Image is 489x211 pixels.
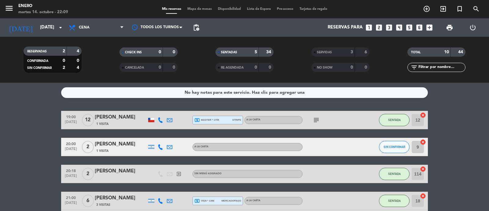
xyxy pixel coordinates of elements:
[222,199,241,203] span: mercadopago
[18,3,68,9] div: Enero
[379,195,410,207] button: SENTADA
[469,24,476,31] i: power_settings_new
[27,50,47,53] span: RESERVADAS
[77,49,80,53] strong: 4
[379,114,410,126] button: SENTADA
[313,116,320,124] i: subject
[159,50,161,54] strong: 0
[82,168,94,180] span: 2
[63,194,79,201] span: 21:00
[472,5,480,13] i: search
[125,66,144,69] span: CANCELADA
[184,7,215,11] span: Mapa de mesas
[57,24,64,31] i: arrow_drop_down
[405,24,413,32] i: looks_5
[79,25,90,30] span: Cena
[96,202,110,207] span: 3 Visitas
[255,65,257,70] strong: 0
[255,50,257,54] strong: 5
[63,113,79,120] span: 19:00
[5,21,37,34] i: [DATE]
[379,141,410,153] button: SIN CONFIRMAR
[232,118,241,122] span: stripe
[95,194,147,202] div: [PERSON_NAME]
[388,118,401,122] span: SENTADA
[125,51,142,54] span: CHECK INS
[274,7,296,11] span: Pre-acceso
[194,117,200,123] i: local_atm
[215,7,244,11] span: Disponibilidad
[351,50,353,54] strong: 3
[185,89,305,96] div: No hay notas para este servicio. Haz clic para agregar una
[244,7,274,11] span: Lista de Espera
[82,114,94,126] span: 12
[173,65,176,70] strong: 0
[415,24,423,32] i: looks_6
[63,140,79,147] span: 20:00
[63,147,79,154] span: [DATE]
[221,66,244,69] span: RE AGENDADA
[296,7,330,11] span: Tarjetas de regalo
[328,25,363,30] span: Reservas para
[5,4,14,15] button: menu
[82,195,94,207] span: 6
[458,50,464,54] strong: 44
[420,166,426,172] i: cancel
[351,65,353,70] strong: 0
[456,5,463,13] i: turned_in_not
[194,198,214,204] span: visa * 1396
[194,172,222,175] span: Sin menú asignado
[159,65,161,70] strong: 0
[95,140,147,148] div: [PERSON_NAME]
[395,24,403,32] i: looks_4
[418,64,465,71] input: Filtrar por nombre...
[269,65,272,70] strong: 0
[365,65,368,70] strong: 0
[95,167,147,175] div: [PERSON_NAME]
[63,174,79,181] span: [DATE]
[411,51,421,54] span: TOTAL
[388,172,401,175] span: SENTADA
[420,193,426,199] i: cancel
[96,149,108,153] span: 1 Visita
[63,120,79,127] span: [DATE]
[77,58,80,63] strong: 0
[5,4,14,13] i: menu
[63,58,65,63] strong: 0
[194,145,208,148] span: A LA CARTA
[77,66,80,70] strong: 4
[384,145,405,149] span: SIN CONFIRMAR
[63,66,65,70] strong: 2
[96,122,108,126] span: 1 Visita
[63,201,79,208] span: [DATE]
[375,24,383,32] i: looks_two
[425,24,433,32] i: add_box
[439,5,447,13] i: exit_to_app
[82,141,94,153] span: 2
[317,51,332,54] span: SERVIDAS
[365,50,368,54] strong: 6
[446,24,453,31] span: print
[420,112,426,118] i: cancel
[423,5,430,13] i: add_circle_outline
[27,59,48,62] span: CONFIRMADA
[246,199,260,202] span: A LA CARTA
[410,64,418,71] i: filter_list
[194,198,200,204] i: local_atm
[388,199,401,202] span: SENTADA
[173,50,176,54] strong: 0
[176,171,182,177] i: exit_to_app
[63,167,79,174] span: 20:18
[221,51,237,54] span: SENTADAS
[18,9,68,15] div: martes 14. octubre - 22:09
[27,66,52,70] span: SIN CONFIRMAR
[385,24,393,32] i: looks_3
[266,50,272,54] strong: 34
[317,66,333,69] span: NO SHOW
[246,119,260,121] span: A LA CARTA
[444,50,449,54] strong: 10
[194,117,219,123] span: master * 1795
[461,18,484,37] div: LOG OUT
[95,113,147,121] div: [PERSON_NAME]
[159,7,184,11] span: Mis reservas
